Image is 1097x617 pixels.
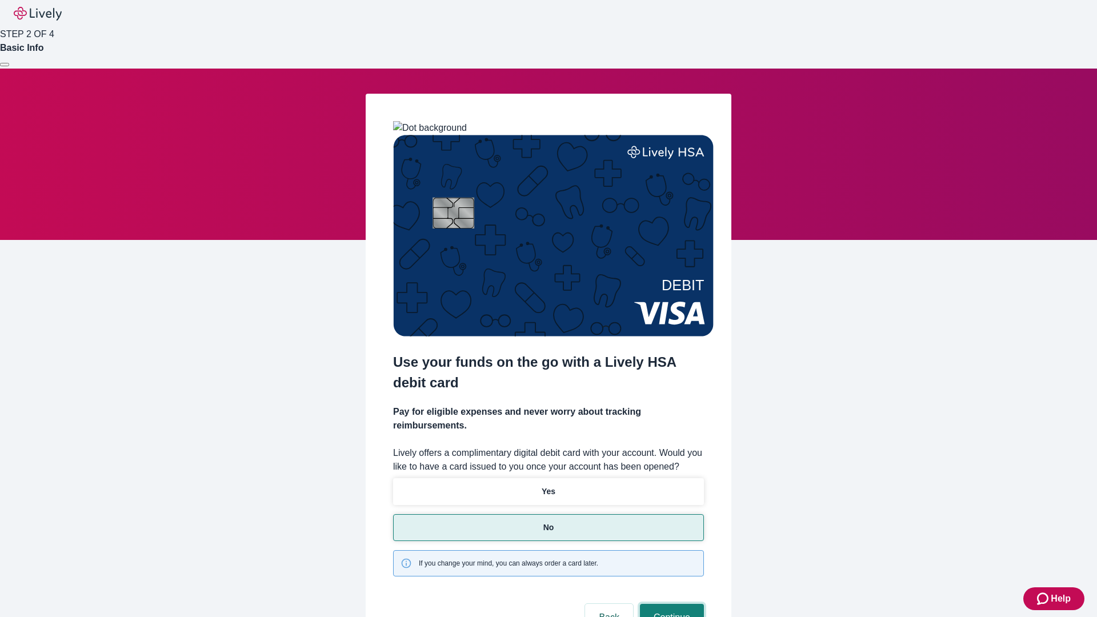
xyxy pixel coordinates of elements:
span: If you change your mind, you can always order a card later. [419,558,598,568]
button: No [393,514,704,541]
p: No [543,522,554,534]
svg: Zendesk support icon [1037,592,1051,606]
button: Yes [393,478,704,505]
label: Lively offers a complimentary digital debit card with your account. Would you like to have a card... [393,446,704,474]
span: Help [1051,592,1071,606]
button: Zendesk support iconHelp [1023,587,1084,610]
h4: Pay for eligible expenses and never worry about tracking reimbursements. [393,405,704,432]
img: Dot background [393,121,467,135]
p: Yes [542,486,555,498]
img: Debit card [393,135,714,336]
h2: Use your funds on the go with a Lively HSA debit card [393,352,704,393]
img: Lively [14,7,62,21]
